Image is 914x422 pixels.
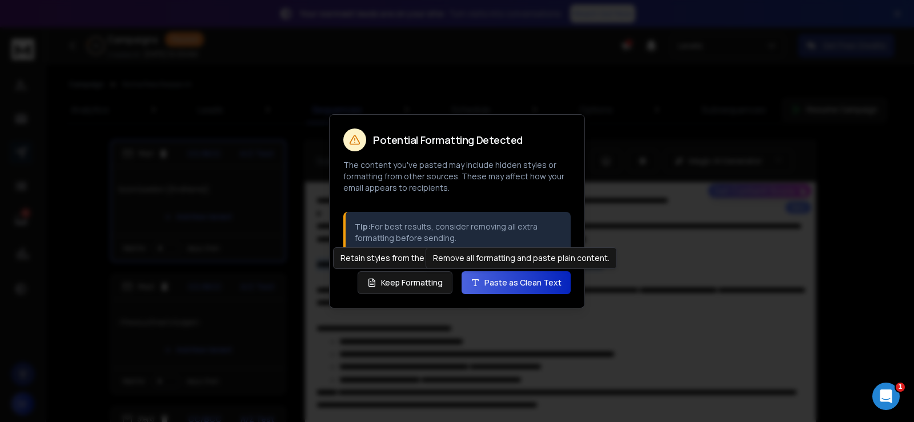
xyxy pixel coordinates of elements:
span: 1 [896,383,905,392]
strong: Tip: [355,221,371,232]
p: For best results, consider removing all extra formatting before sending. [355,221,562,244]
p: The content you've pasted may include hidden styles or formatting from other sources. These may a... [343,159,571,194]
div: Remove all formatting and paste plain content. [426,247,617,269]
button: Keep Formatting [358,271,452,294]
button: Paste as Clean Text [462,271,571,294]
iframe: Intercom live chat [872,383,900,410]
h2: Potential Formatting Detected [373,135,523,145]
div: Retain styles from the original source. [333,247,491,269]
